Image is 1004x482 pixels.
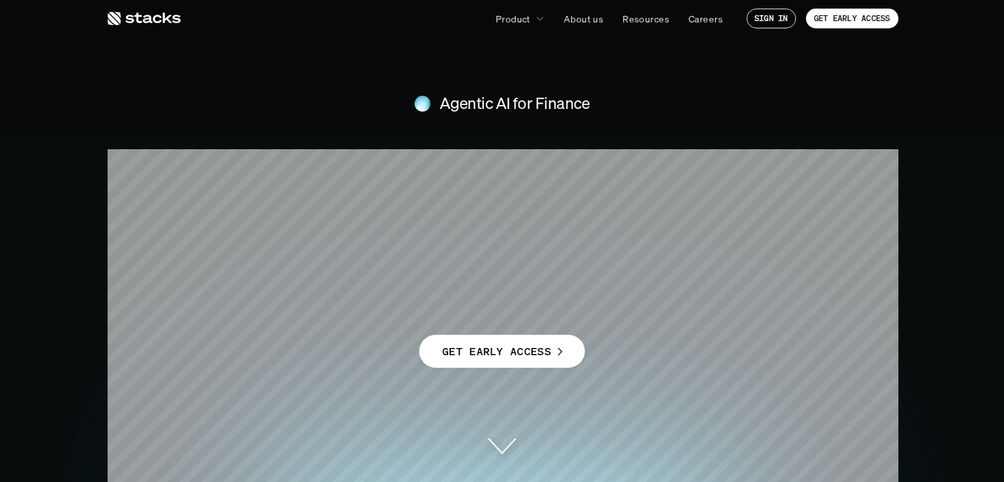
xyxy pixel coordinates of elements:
span: s [409,199,435,263]
a: SIGN IN [747,9,796,28]
span: t [630,199,649,263]
span: n [444,135,478,198]
span: T [246,199,284,263]
span: P [446,199,482,263]
a: About us [556,7,611,30]
span: F [356,135,390,198]
h4: Agents purpose-built for accounting and enterprise complexity. [265,285,740,308]
span: c [602,199,630,263]
span: f [605,135,624,198]
span: m [343,199,397,263]
span: u [568,199,602,263]
span: ’ [397,199,409,263]
span: h [282,135,316,198]
span: i [694,199,709,263]
span: r [739,135,760,198]
span: t [478,135,496,198]
span: o [573,135,605,198]
span: T [244,135,282,198]
span: r [482,199,504,263]
p: Careers [688,12,723,26]
span: e [512,135,541,198]
h4: Agentic AI for Finance [440,92,589,115]
span: i [650,199,664,263]
p: Product [496,12,531,26]
a: Careers [681,7,731,30]
a: GET EARLY ACCESS [419,335,585,368]
span: Y [635,135,673,198]
p: Resources [622,12,669,26]
span: u [705,135,739,198]
a: Resources [615,7,677,30]
a: GET EARLY ACCESS [806,9,898,28]
span: o [413,135,444,198]
p: GET EARLY ACCESS [442,342,551,361]
span: y [728,199,758,263]
span: o [673,135,704,198]
span: a [314,199,343,263]
p: SIGN IN [754,14,788,23]
span: d [536,199,568,263]
span: e [316,135,345,198]
span: r [390,135,412,198]
p: About us [564,12,603,26]
span: e [284,199,313,263]
span: t [709,199,727,263]
p: GET EARLY ACCESS [814,14,890,23]
span: r [541,135,562,198]
span: v [664,199,694,263]
span: o [504,199,535,263]
span: i [496,135,511,198]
